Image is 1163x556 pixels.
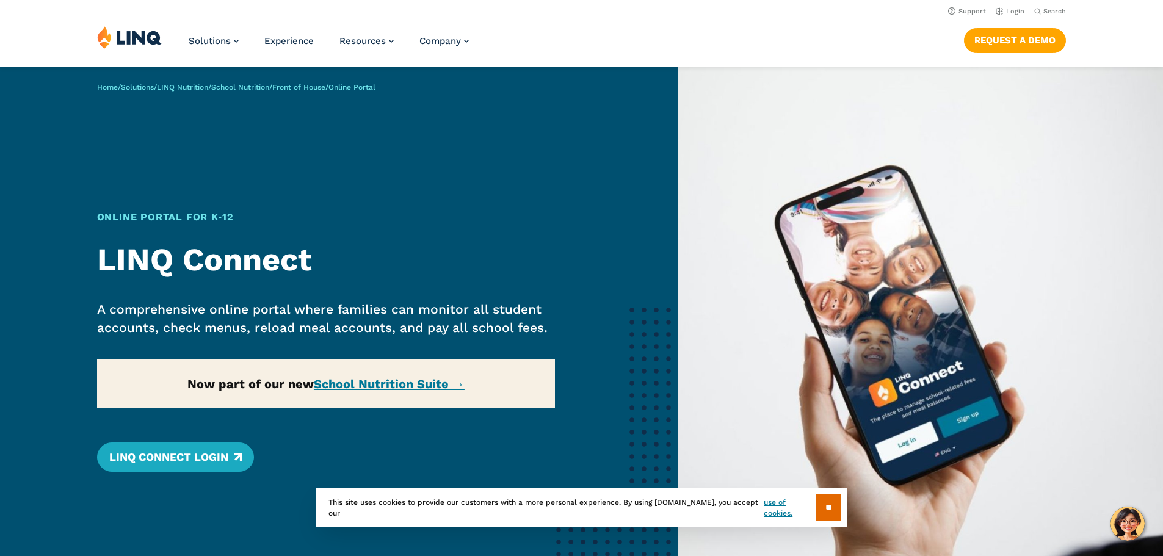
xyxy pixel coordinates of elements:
a: Support [948,7,986,15]
div: This site uses cookies to provide our customers with a more personal experience. By using [DOMAIN... [316,488,847,527]
a: Solutions [189,35,239,46]
a: LINQ Nutrition [157,83,208,92]
a: Solutions [121,83,154,92]
a: Front of House [272,83,325,92]
a: School Nutrition Suite → [314,377,465,391]
a: Company [419,35,469,46]
span: / / / / / [97,83,375,92]
span: Online Portal [328,83,375,92]
strong: Now part of our new [187,377,465,391]
nav: Primary Navigation [189,26,469,66]
h1: Online Portal for K‑12 [97,210,556,225]
span: Search [1043,7,1066,15]
a: School Nutrition [211,83,269,92]
a: use of cookies. [764,497,816,519]
span: Company [419,35,461,46]
p: A comprehensive online portal where families can monitor all student accounts, check menus, reloa... [97,300,556,337]
img: LINQ | K‑12 Software [97,26,162,49]
a: Resources [339,35,394,46]
a: Request a Demo [964,28,1066,52]
a: Login [996,7,1024,15]
span: Resources [339,35,386,46]
a: Home [97,83,118,92]
a: LINQ Connect Login [97,442,254,472]
span: Solutions [189,35,231,46]
button: Hello, have a question? Let’s chat. [1110,507,1145,541]
strong: LINQ Connect [97,241,312,278]
a: Experience [264,35,314,46]
button: Open Search Bar [1034,7,1066,16]
nav: Button Navigation [964,26,1066,52]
